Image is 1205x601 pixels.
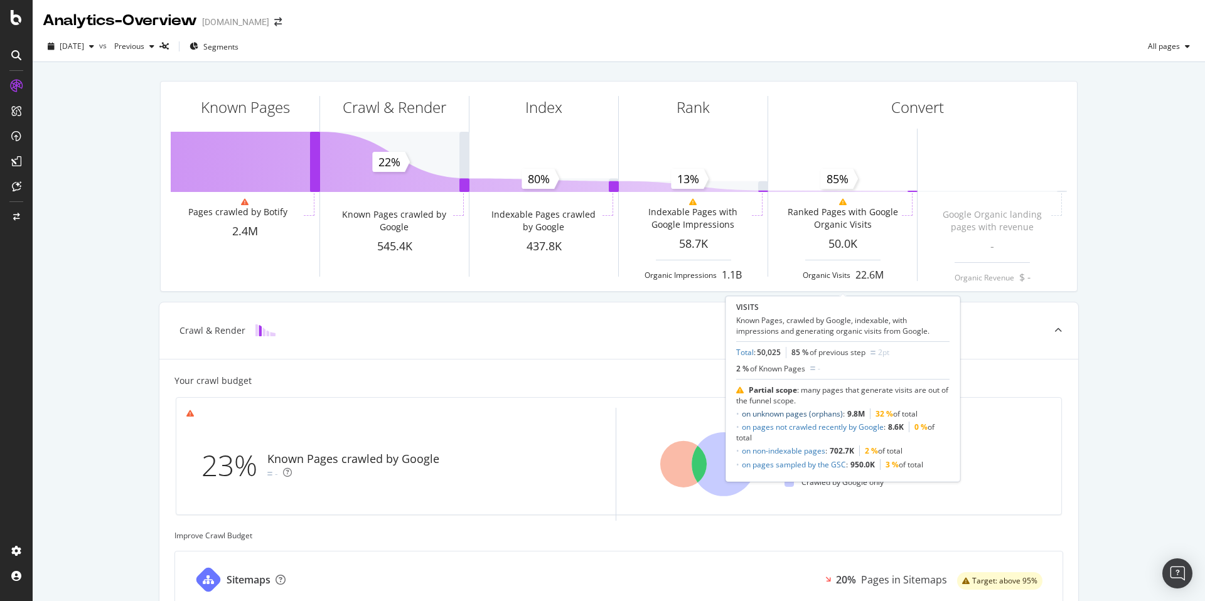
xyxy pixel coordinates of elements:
[736,422,950,445] li: :
[736,302,950,312] div: VISITS
[188,206,287,218] div: Pages crawled by Botify
[174,375,252,387] div: Your crawl budget
[736,459,950,470] li: :
[810,366,815,370] img: Equal
[818,363,820,374] div: -
[736,445,950,459] li: :
[850,459,875,470] b: 950.0K
[255,324,276,336] img: block-icon
[878,347,889,358] div: 2pt
[1162,558,1192,588] div: Open Intercom Messenger
[275,467,278,480] div: -
[861,573,947,587] div: Pages in Sitemaps
[886,459,899,470] span: 3 %
[619,236,768,252] div: 58.7K
[830,445,854,456] b: 702.7K
[830,445,902,456] span: of total
[645,270,717,280] div: Organic Impressions
[736,385,948,406] span: : many pages that generate visits are out of the funnel scope.
[742,445,825,456] a: on non-indexable pages
[185,36,244,56] button: Segments
[174,530,1063,541] div: Improve Crawl Budget
[736,347,781,358] div: :
[320,238,469,255] div: 545.4K
[274,18,282,26] div: arrow-right-arrow-left
[1143,41,1180,51] span: All pages
[847,408,865,419] b: 9.8M
[179,324,245,337] div: Crawl & Render
[202,16,269,28] div: [DOMAIN_NAME]
[267,472,272,476] img: Equal
[109,36,159,56] button: Previous
[677,97,710,118] div: Rank
[227,573,270,587] div: Sitemaps
[525,97,562,118] div: Index
[888,422,904,432] b: 8.6K
[865,445,878,456] span: 2 %
[469,238,618,255] div: 437.8K
[43,10,197,31] div: Analytics - Overview
[343,97,446,118] div: Crawl & Render
[972,577,1037,585] span: Target: above 95%
[201,97,290,118] div: Known Pages
[850,459,923,470] span: of total
[43,36,99,56] button: [DATE]
[201,445,267,486] div: 23%
[60,41,84,51] span: 2025 Sep. 27th
[487,208,599,233] div: Indexable Pages crawled by Google
[267,451,439,467] div: Known Pages crawled by Google
[836,573,856,587] div: 20%
[810,347,865,358] span: of previous step
[736,363,805,374] div: 2 %
[742,422,884,432] a: on pages not crawled recently by Google
[1143,36,1195,56] button: All pages
[914,422,928,432] span: 0 %
[109,41,144,51] span: Previous
[749,385,797,395] b: Partial scope
[99,40,109,51] span: vs
[870,351,876,354] img: Equal
[876,408,893,419] span: 32 %
[791,347,865,358] div: 85 %
[736,347,754,358] a: Total
[203,41,238,52] span: Segments
[171,223,319,240] div: 2.4M
[847,408,918,419] span: of total
[785,477,884,487] div: Crawled by Google only
[636,206,749,231] div: Indexable Pages with Google Impressions
[736,315,950,336] div: Known Pages, crawled by Google, indexable, with impressions and generating organic visits from Go...
[957,572,1042,590] div: warning label
[736,422,935,443] span: of total
[722,268,742,282] div: 1.1B
[750,363,805,374] span: of Known Pages
[757,347,781,358] span: 50,025
[736,408,950,422] li: :
[338,208,450,233] div: Known Pages crawled by Google
[742,408,843,419] a: on unknown pages (orphans)
[742,459,846,470] a: on pages sampled by the GSC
